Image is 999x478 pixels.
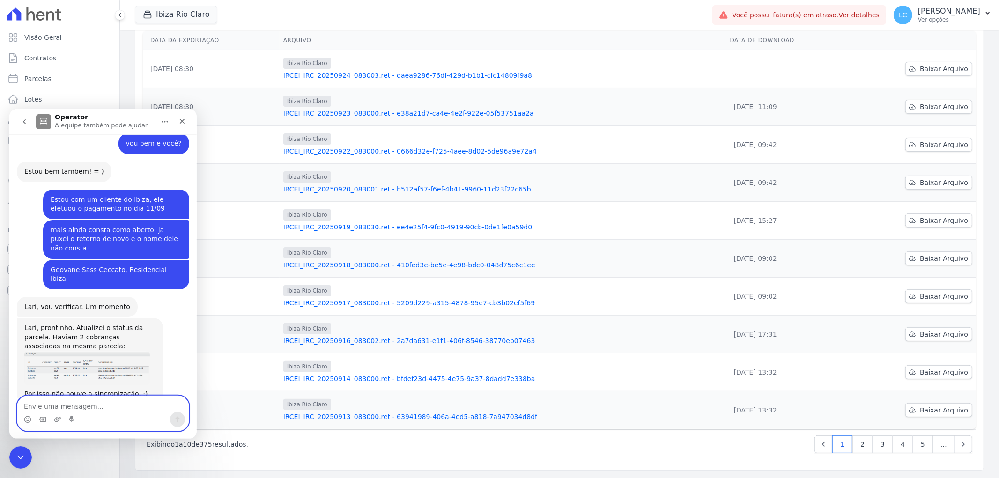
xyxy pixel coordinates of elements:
span: Baixar Arquivo [920,140,968,149]
span: Baixar Arquivo [920,178,968,187]
span: Ibiza Rio Claro [283,96,331,107]
td: [DATE] 09:42 [726,126,849,164]
span: Ibiza Rio Claro [283,58,331,69]
td: [DATE] 13:32 [726,391,849,429]
span: Ibiza Rio Claro [283,323,331,334]
span: Contratos [24,53,56,63]
div: Lari, prontinho. Atualizei o status da parcela. Haviam 2 cobranças associadas na mesma parcela:Po... [7,209,154,295]
td: [DATE] 08:30 [143,278,280,316]
td: [DATE] 09:02 [726,278,849,316]
div: Plataformas [7,225,112,236]
span: … [932,435,955,453]
a: Baixar Arquivo [905,327,972,341]
span: LC [899,12,907,18]
p: Ver opções [918,16,980,23]
span: Baixar Arquivo [920,405,968,415]
button: Upload do anexo [44,307,52,314]
button: Ibiza Rio Claro [135,6,217,23]
a: Lotes [4,90,116,109]
span: Ibiza Rio Claro [283,171,331,183]
a: Baixar Arquivo [905,403,972,417]
a: Baixar Arquivo [905,213,972,228]
a: IRCEI_IRC_20250920_083001.ret - b512af57-f6ef-4b41-9960-11d23f22c65b [283,184,723,194]
a: Baixar Arquivo [905,62,972,76]
span: 1 [175,441,179,448]
a: IRCEI_IRC_20250923_083000.ret - e38a21d7-ca4e-4e2f-922e-05f53751aa2a [283,109,723,118]
div: Adriane diz… [7,209,180,316]
button: Enviar uma mensagem [161,303,176,318]
div: Adriane diz… [7,188,180,209]
span: 375 [200,441,212,448]
span: Ibiza Rio Claro [283,133,331,145]
a: IRCEI_IRC_20250918_083000.ret - 410fed3e-be5e-4e98-bdc0-048d75c6c1ee [283,260,723,270]
a: Negativação [4,172,116,191]
a: 5 [913,435,933,453]
a: Contratos [4,49,116,67]
a: Troca de Arquivos [4,193,116,212]
a: 3 [873,435,893,453]
div: Lari, vou verificar. Um momento [15,193,121,203]
td: [DATE] 09:02 [726,240,849,278]
a: IRCEI_IRC_20250919_083030.ret - ee4e25f4-9fc0-4919-90cb-0de1fe0a59d0 [283,222,723,232]
a: Baixar Arquivo [905,138,972,152]
iframe: Intercom live chat [9,109,197,439]
td: [DATE] 08:30 [143,240,280,278]
a: Previous [814,435,832,453]
th: Data da Exportação [143,31,280,50]
a: IRCEI_IRC_20250916_083002.ret - 2a7da631-e1f1-406f-8546-38770eb07463 [283,336,723,346]
span: Você possui fatura(s) em atraso. [732,10,880,20]
a: Baixar Arquivo [905,365,972,379]
a: Clientes [4,110,116,129]
span: Baixar Arquivo [920,216,968,225]
span: Baixar Arquivo [920,102,968,111]
a: Baixar Arquivo [905,289,972,303]
td: [DATE] 15:27 [726,202,849,240]
span: Baixar Arquivo [920,292,968,301]
a: Baixar Arquivo [905,176,972,190]
button: LC [PERSON_NAME] Ver opções [886,2,999,28]
a: Ver detalhes [839,11,880,19]
td: [DATE] 11:09 [726,88,849,126]
a: Visão Geral [4,28,116,47]
div: mais ainda consta como aberto, ja puxei o retorno de novo e o nome dele não consta [34,111,180,150]
iframe: Intercom live chat [9,446,32,469]
span: Ibiza Rio Claro [283,361,331,372]
span: 10 [183,441,192,448]
div: Lari, prontinho. Atualizei o status da parcela. Haviam 2 cobranças associadas na mesma parcela: [15,214,146,242]
p: Exibindo a de resultados. [147,440,248,449]
span: Baixar Arquivo [920,330,968,339]
a: Baixar Arquivo [905,100,972,114]
a: Next [955,435,972,453]
button: Selecionador de Emoji [15,307,22,314]
div: mais ainda consta como aberto, ja puxei o retorno de novo e o nome dele não consta [41,117,172,144]
th: Data de Download [726,31,849,50]
td: [DATE] 08:30 [143,126,280,164]
div: Geovane Sass Ceccato, Residencial Ibiza [34,151,180,180]
td: [DATE] 09:42 [726,164,849,202]
a: Baixar Arquivo [905,251,972,265]
span: Ibiza Rio Claro [283,209,331,221]
td: [DATE] 08:30 [143,88,280,126]
a: IRCEI_IRC_20250913_083000.ret - 63941989-406a-4ed5-a818-7a947034d8df [283,412,723,421]
a: IRCEI_IRC_20250924_083003.ret - daea9286-76df-429d-b1b1-cfc14809f9a8 [283,71,723,80]
td: [DATE] 17:31 [726,316,849,353]
span: Parcelas [24,74,52,83]
a: Conta Hent [4,260,116,279]
a: IRCEI_IRC_20250917_083000.ret - 5209d229-a315-4878-95e7-cb3b02ef5f69 [283,298,723,308]
td: [DATE] 08:30 [143,353,280,391]
a: Minha Carteira [4,131,116,150]
td: [DATE] 08:30 [143,50,280,88]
